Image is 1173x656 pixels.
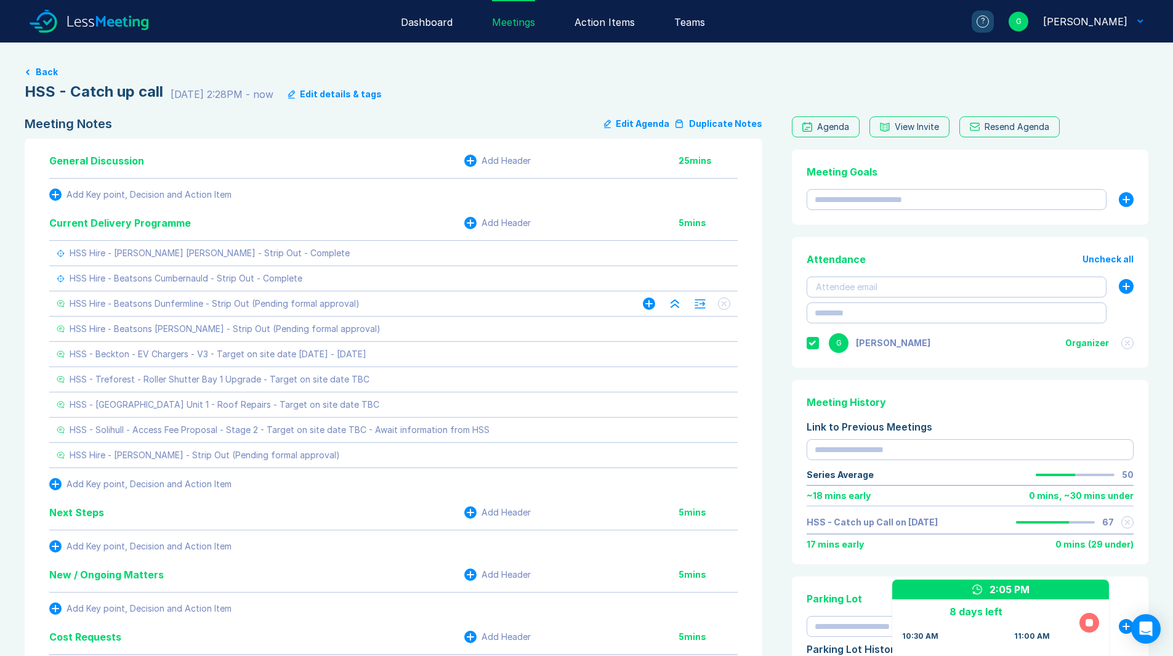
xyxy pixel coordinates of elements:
[482,570,531,580] div: Add Header
[679,218,738,228] div: 5 mins
[679,508,738,517] div: 5 mins
[49,478,232,490] button: Add Key point, Decision and Action Item
[807,419,1134,434] div: Link to Previous Meetings
[1014,631,1050,641] div: 11:00 AM
[1055,540,1086,549] div: 0 mins
[67,604,232,613] div: Add Key point, Decision and Action Item
[49,567,164,582] div: New / Ongoing Matters
[288,89,382,99] button: Edit details & tags
[829,333,849,353] div: G
[49,188,232,201] button: Add Key point, Decision and Action Item
[959,116,1060,137] button: Resend Agenda
[464,217,531,229] button: Add Header
[67,541,232,551] div: Add Key point, Decision and Action Item
[70,349,366,359] div: HSS - Beckton - EV Chargers - V3 - Target on site date [DATE] - [DATE]
[807,395,1134,410] div: Meeting History
[49,505,104,520] div: Next Steps
[679,570,738,580] div: 5 mins
[1082,254,1134,264] button: Uncheck all
[1043,14,1127,29] div: Gemma White
[70,375,369,384] div: HSS - Treforest - Roller Shutter Bay 1 Upgrade - Target on site date TBC
[70,324,381,334] div: HSS Hire - Beatsons [PERSON_NAME] - Strip Out (Pending formal approval)
[679,632,738,642] div: 5 mins
[807,540,864,549] div: 17 mins early
[70,450,340,460] div: HSS Hire - [PERSON_NAME] - Strip Out (Pending formal approval)
[604,116,669,131] button: Edit Agenda
[464,506,531,519] button: Add Header
[679,156,738,166] div: 25 mins
[482,632,531,642] div: Add Header
[807,491,871,501] div: ~ 18 mins early
[869,116,949,137] button: View Invite
[482,218,531,228] div: Add Header
[1065,338,1109,348] div: Organizer
[49,630,121,644] div: Cost Requests
[49,216,191,230] div: Current Delivery Programme
[1029,491,1134,501] div: 0 mins , ~ 30 mins under
[977,15,989,28] div: ?
[67,479,232,489] div: Add Key point, Decision and Action Item
[807,470,874,480] div: Series Average
[70,299,360,309] div: HSS Hire - Beatsons Dunfermline - Strip Out (Pending formal approval)
[36,67,58,77] button: Back
[482,156,531,166] div: Add Header
[1088,540,1134,549] div: ( 29 under )
[674,116,762,131] button: Duplicate Notes
[464,631,531,643] button: Add Header
[902,631,938,641] div: 10:30 AM
[807,164,1134,179] div: Meeting Goals
[49,540,232,553] button: Add Key point, Decision and Action Item
[464,155,531,167] button: Add Header
[67,190,232,200] div: Add Key point, Decision and Action Item
[25,116,112,131] div: Meeting Notes
[792,116,860,137] a: Agenda
[70,273,302,283] div: HSS Hire - Beatsons Cumbernauld - Strip Out - Complete
[464,569,531,581] button: Add Header
[807,252,866,267] div: Attendance
[70,425,490,435] div: HSS - Solihull - Access Fee Proposal - Stage 2 - Target on site date TBC - Await information from...
[807,591,1134,606] div: Parking Lot
[985,122,1049,132] div: Resend Agenda
[300,89,382,99] div: Edit details & tags
[856,338,930,348] div: Gemma White
[1102,517,1114,527] div: 67
[1122,470,1134,480] div: 50
[817,122,849,132] div: Agenda
[70,400,379,410] div: HSS - [GEOGRAPHIC_DATA] Unit 1 - Roof Repairs - Target on site date TBC
[49,153,144,168] div: General Discussion
[902,604,1050,619] div: 8 days left
[49,602,232,615] button: Add Key point, Decision and Action Item
[25,82,163,102] div: HSS - Catch up call
[895,122,939,132] div: View Invite
[990,582,1030,597] div: 2:05 PM
[25,67,1148,77] a: Back
[1131,614,1161,644] div: Open Intercom Messenger
[70,248,350,258] div: HSS Hire - [PERSON_NAME] [PERSON_NAME] - Strip Out - Complete
[807,517,938,527] a: HSS - Catch up Call on [DATE]
[171,87,273,102] div: [DATE] 2:28PM - now
[1009,12,1028,31] div: G
[482,508,531,517] div: Add Header
[957,10,994,33] a: ?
